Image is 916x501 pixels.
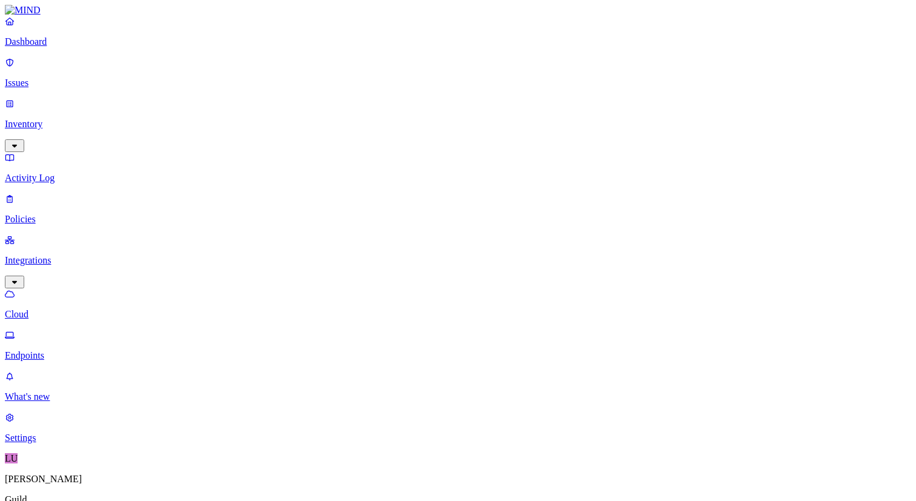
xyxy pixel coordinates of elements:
p: Issues [5,78,911,88]
p: Integrations [5,255,911,266]
p: Cloud [5,309,911,320]
a: Settings [5,412,911,443]
img: MIND [5,5,41,16]
a: What's new [5,371,911,402]
a: Cloud [5,288,911,320]
p: Endpoints [5,350,911,361]
p: Policies [5,214,911,225]
a: Activity Log [5,152,911,184]
p: What's new [5,391,911,402]
a: MIND [5,5,911,16]
a: Issues [5,57,911,88]
p: Inventory [5,119,911,130]
a: Policies [5,193,911,225]
span: LU [5,453,18,463]
a: Inventory [5,98,911,150]
p: Settings [5,433,911,443]
p: Dashboard [5,36,911,47]
p: Activity Log [5,173,911,184]
p: [PERSON_NAME] [5,474,911,485]
a: Endpoints [5,330,911,361]
a: Dashboard [5,16,911,47]
a: Integrations [5,234,911,287]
